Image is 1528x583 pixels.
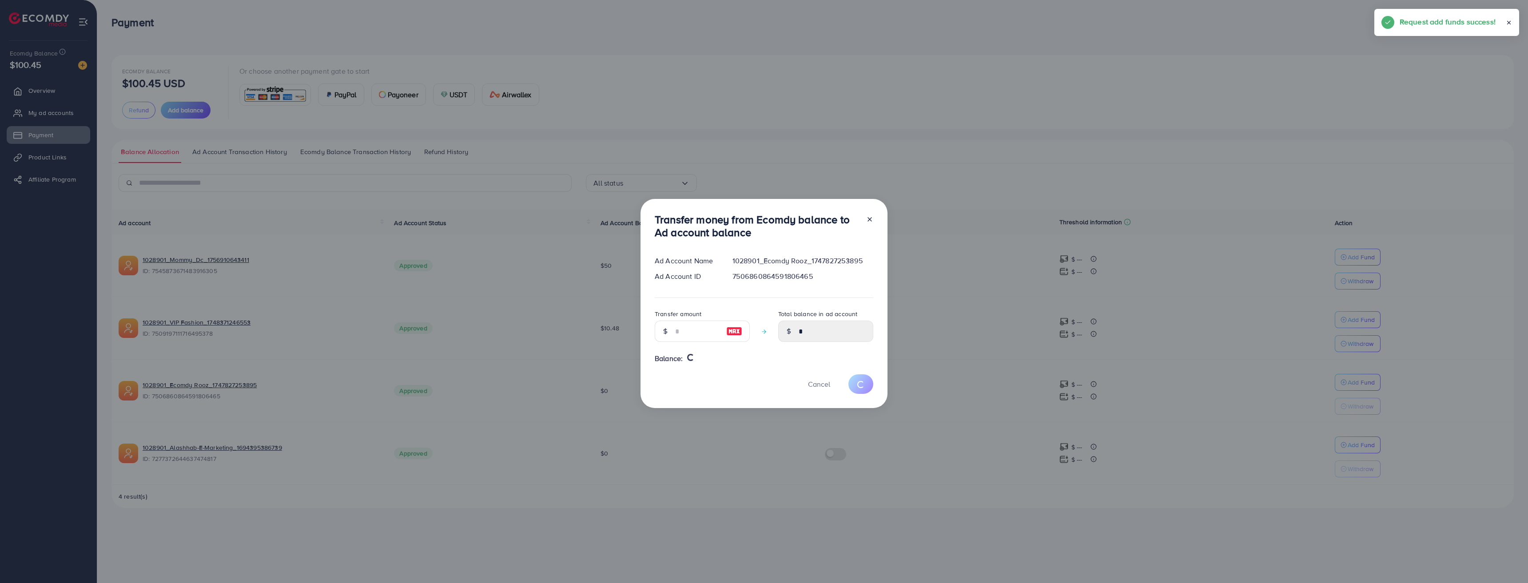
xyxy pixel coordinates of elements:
[808,379,830,389] span: Cancel
[655,309,701,318] label: Transfer amount
[1400,16,1496,28] h5: Request add funds success!
[797,374,841,393] button: Cancel
[725,271,880,282] div: 7506860864591806465
[648,256,725,266] div: Ad Account Name
[725,256,880,266] div: 1028901_Ecomdy Rooz_1747827253895
[648,271,725,282] div: Ad Account ID
[655,213,859,239] h3: Transfer money from Ecomdy balance to Ad account balance
[726,326,742,337] img: image
[655,353,683,364] span: Balance:
[778,309,857,318] label: Total balance in ad account
[1490,543,1521,576] iframe: Chat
